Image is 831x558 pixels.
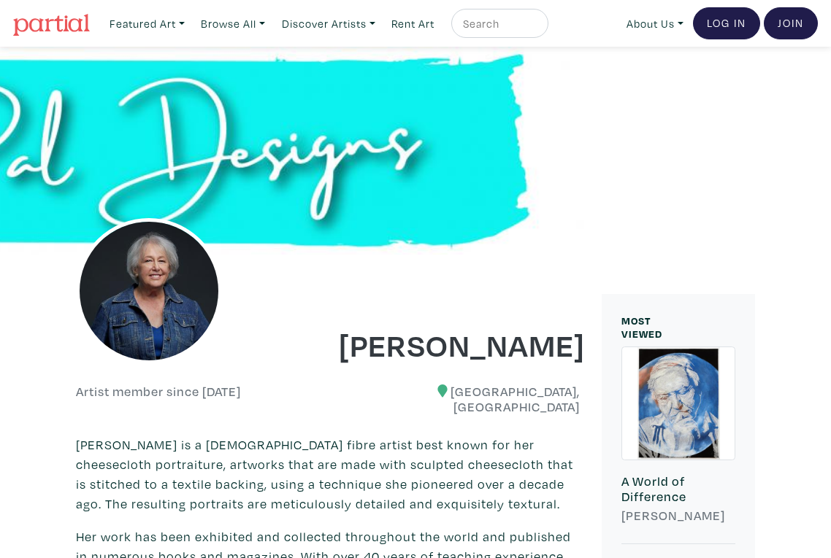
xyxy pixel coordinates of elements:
[621,473,735,505] h6: A World of Difference
[275,9,382,39] a: Discover Artists
[621,346,735,544] a: A World of Difference [PERSON_NAME]
[76,218,222,364] img: phpThumb.php
[620,9,690,39] a: About Us
[621,314,662,341] small: MOST VIEWED
[693,7,760,39] a: Log In
[194,9,272,39] a: Browse All
[339,325,580,364] h1: [PERSON_NAME]
[76,435,580,514] p: [PERSON_NAME] is a [DEMOGRAPHIC_DATA] fibre artist best known for her cheesecloth portraiture, ar...
[621,508,735,524] h6: [PERSON_NAME]
[339,384,580,415] h6: [GEOGRAPHIC_DATA], [GEOGRAPHIC_DATA]
[462,15,535,33] input: Search
[76,384,241,400] h6: Artist member since [DATE]
[764,7,818,39] a: Join
[103,9,191,39] a: Featured Art
[385,9,441,39] a: Rent Art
